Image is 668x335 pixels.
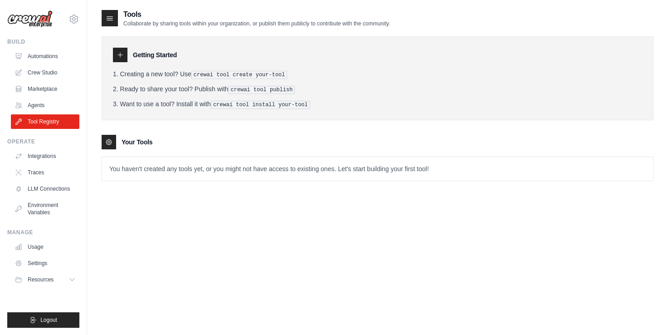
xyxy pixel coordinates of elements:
[11,240,79,254] a: Usage
[229,86,295,94] pre: crewai tool publish
[113,84,642,94] li: Ready to share your tool? Publish with
[7,10,53,28] img: Logo
[7,312,79,328] button: Logout
[7,138,79,145] div: Operate
[133,50,177,59] h3: Getting Started
[11,272,79,287] button: Resources
[102,157,653,181] p: You haven't created any tools yet, or you might not have access to existing ones. Let's start bui...
[11,114,79,129] a: Tool Registry
[40,316,57,324] span: Logout
[113,69,642,79] li: Creating a new tool? Use
[11,182,79,196] a: LLM Connections
[11,165,79,180] a: Traces
[11,82,79,96] a: Marketplace
[123,9,390,20] h2: Tools
[211,101,310,109] pre: crewai tool install your-tool
[113,99,642,109] li: Want to use a tool? Install it with
[11,149,79,163] a: Integrations
[11,65,79,80] a: Crew Studio
[11,49,79,64] a: Automations
[7,38,79,45] div: Build
[28,276,54,283] span: Resources
[123,20,390,27] p: Collaborate by sharing tools within your organization, or publish them publicly to contribute wit...
[11,198,79,220] a: Environment Variables
[7,229,79,236] div: Manage
[11,256,79,271] a: Settings
[11,98,79,113] a: Agents
[122,138,152,147] h3: Your Tools
[191,71,288,79] pre: crewai tool create your-tool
